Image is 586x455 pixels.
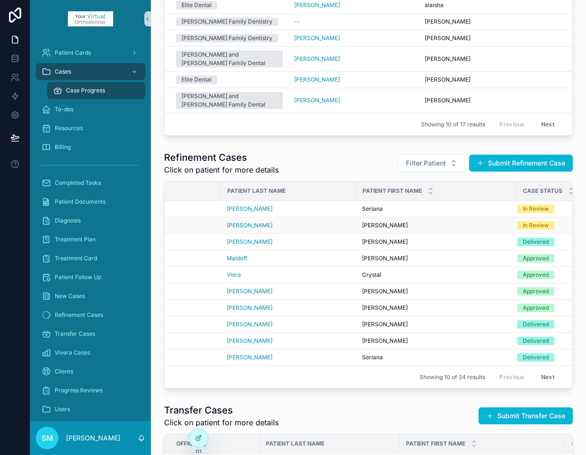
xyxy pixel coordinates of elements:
[164,151,279,164] h1: Refinement Cases
[182,34,272,42] div: [PERSON_NAME] Family Dentistry
[227,304,351,312] a: [PERSON_NAME]
[227,255,247,262] span: Maldoff
[176,1,283,9] a: Elite Dental
[425,76,470,83] span: [PERSON_NAME]
[176,440,196,447] span: Office
[227,238,272,246] a: [PERSON_NAME]
[227,288,272,295] span: [PERSON_NAME]
[182,17,272,26] div: [PERSON_NAME] Family Dentistry
[55,349,90,356] span: Vivera Cases
[227,205,272,213] span: [PERSON_NAME]
[362,304,408,312] span: [PERSON_NAME]
[294,97,413,104] a: [PERSON_NAME]
[176,17,283,26] a: [PERSON_NAME] Family Dentistry
[227,304,272,312] span: [PERSON_NAME]
[362,321,511,328] a: [PERSON_NAME]
[425,34,470,42] span: [PERSON_NAME]
[227,222,351,229] a: [PERSON_NAME]
[176,50,283,67] a: [PERSON_NAME] and [PERSON_NAME] Family Dental
[55,198,106,206] span: Patient Documents
[294,1,413,9] a: [PERSON_NAME]
[227,238,351,246] a: [PERSON_NAME]
[362,354,383,361] span: Seriana
[227,288,351,295] a: [PERSON_NAME]
[55,106,74,113] span: To-dos
[425,18,568,25] a: [PERSON_NAME]
[363,187,422,195] span: Patient First Name
[227,354,272,361] span: [PERSON_NAME]
[398,154,465,172] button: Select Button
[362,222,511,229] a: [PERSON_NAME]
[425,1,444,9] span: alaisha
[36,193,145,210] a: Patient Documents
[227,187,286,195] span: Patient Last Name
[227,255,351,262] a: Maldoff
[362,337,408,345] span: [PERSON_NAME]
[523,221,549,230] div: In Review
[362,271,381,279] span: Crystal
[294,1,340,9] a: [PERSON_NAME]
[36,250,145,267] a: Treatment Card
[535,117,561,132] button: Next
[294,18,413,25] a: --
[362,222,408,229] span: [PERSON_NAME]
[535,370,561,384] button: Next
[182,1,212,9] div: Elite Dental
[36,325,145,342] a: Transfer Cases
[55,387,103,394] span: Progress Reviews
[176,75,283,84] a: Elite Dental
[266,440,324,447] span: Patient Last Name
[227,337,272,345] a: [PERSON_NAME]
[227,337,351,345] a: [PERSON_NAME]
[523,238,549,246] div: Delivered
[362,238,511,246] a: [PERSON_NAME]
[36,382,145,399] a: Progress Reviews
[469,155,573,172] a: Submit Refinement Case
[36,63,145,80] a: Cases
[36,174,145,191] a: Completed Tasks
[523,320,549,329] div: Delivered
[294,97,340,104] a: [PERSON_NAME]
[227,222,272,229] span: [PERSON_NAME]
[36,101,145,118] a: To-dos
[55,143,71,151] span: Billing
[55,68,71,75] span: Cases
[523,287,549,296] div: Approved
[294,55,413,63] a: [PERSON_NAME]
[227,321,272,328] a: [PERSON_NAME]
[36,139,145,156] a: Billing
[523,254,549,263] div: Approved
[164,164,279,175] span: Click on patient for more details
[55,330,95,338] span: Transfer Cases
[406,440,465,447] span: Patient First Name
[55,217,81,224] span: Diagnosis
[36,363,145,380] a: Clients
[30,38,151,421] div: scrollable content
[294,18,300,25] span: --
[425,97,470,104] span: [PERSON_NAME]
[68,11,113,26] img: App logo
[227,321,351,328] a: [PERSON_NAME]
[36,401,145,418] a: Users
[420,373,485,381] span: Showing 10 of 24 results
[36,212,145,229] a: Diagnosis
[362,337,511,345] a: [PERSON_NAME]
[227,271,351,279] a: Viera
[36,288,145,305] a: New Cases
[362,271,511,279] a: Crystal
[294,34,340,42] span: [PERSON_NAME]
[294,76,413,83] a: [PERSON_NAME]
[55,368,73,375] span: Clients
[523,353,549,362] div: Delivered
[55,405,70,413] span: Users
[362,205,383,213] span: Seriana
[55,255,97,262] span: Treatment Card
[227,271,241,279] a: Viera
[406,158,446,168] span: Filter Patient
[182,92,277,109] div: [PERSON_NAME] and [PERSON_NAME] Family Dental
